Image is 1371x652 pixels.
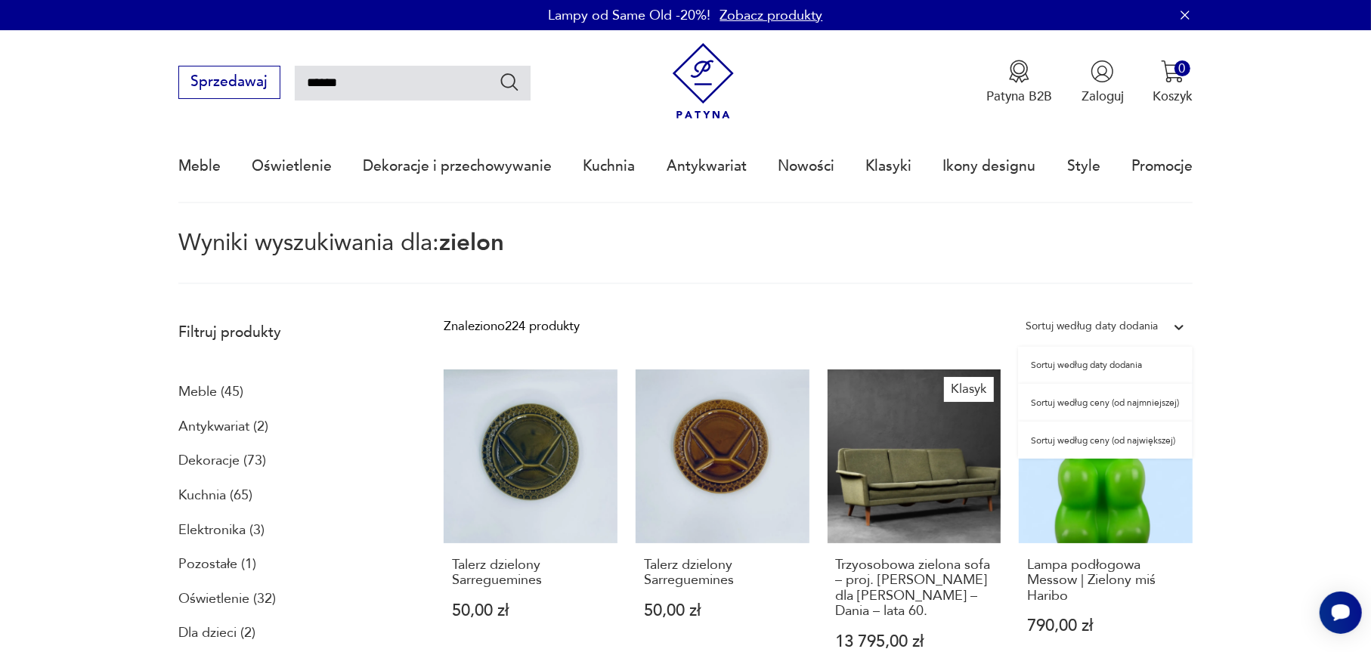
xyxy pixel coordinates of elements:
div: Sortuj według daty dodania [1026,317,1158,336]
iframe: Smartsupp widget button [1320,592,1362,634]
p: Lampy od Same Old -20%! [549,6,711,25]
div: Sortuj według ceny (od największej) [1018,422,1193,459]
div: Znaleziono 224 produkty [444,317,580,336]
h3: Trzyosobowa zielona sofa – proj. [PERSON_NAME] dla [PERSON_NAME] – Dania – lata 60. [836,558,993,620]
a: Elektronika (3) [178,518,265,543]
a: Klasyki [865,131,911,201]
p: 50,00 zł [452,603,609,619]
a: Dekoracje i przechowywanie [363,131,552,201]
p: 790,00 zł [1027,618,1184,634]
a: Meble (45) [178,379,243,405]
a: Dekoracje (73) [178,448,266,474]
img: Ikona koszyka [1161,60,1184,83]
img: Ikonka użytkownika [1091,60,1114,83]
div: 0 [1174,60,1190,76]
p: Zaloguj [1082,88,1124,105]
a: Sprzedawaj [178,77,280,89]
div: Sortuj według daty dodania [1018,347,1193,385]
p: 13 795,00 zł [836,634,993,650]
button: Zaloguj [1082,60,1124,105]
a: Oświetlenie (32) [178,586,276,612]
p: Filtruj produkty [178,323,401,342]
button: Sprzedawaj [178,66,280,99]
img: Patyna - sklep z meblami i dekoracjami vintage [665,43,741,119]
img: Ikona medalu [1007,60,1031,83]
a: Ikony designu [943,131,1036,201]
a: Nowości [778,131,834,201]
div: Sortuj według ceny (od najmniejszej) [1018,384,1193,422]
button: 0Koszyk [1153,60,1193,105]
p: 50,00 zł [644,603,801,619]
h3: Talerz dzielony Sarreguemines [644,558,801,589]
a: Antykwariat [667,131,747,201]
a: Kuchnia (65) [178,483,252,508]
a: Antykwariat (2) [178,414,268,440]
p: Wyniki wyszukiwania dla: [178,232,1193,284]
a: Meble [178,131,221,201]
a: Dla dzieci (2) [178,620,255,646]
p: Koszyk [1153,88,1193,105]
button: Szukaj [499,71,521,93]
h3: Lampa podłogowa Messow | Zielony miś Haribo [1027,558,1184,604]
a: Oświetlenie [252,131,332,201]
a: Pozostałe (1) [178,552,256,577]
a: Promocje [1131,131,1193,201]
a: Ikona medaluPatyna B2B [986,60,1052,105]
a: Zobacz produkty [720,6,823,25]
span: zielon [439,227,504,258]
a: Kuchnia [583,131,636,201]
p: Patyna B2B [986,88,1052,105]
button: Patyna B2B [986,60,1052,105]
a: Style [1067,131,1100,201]
h3: Talerz dzielony Sarreguemines [452,558,609,589]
